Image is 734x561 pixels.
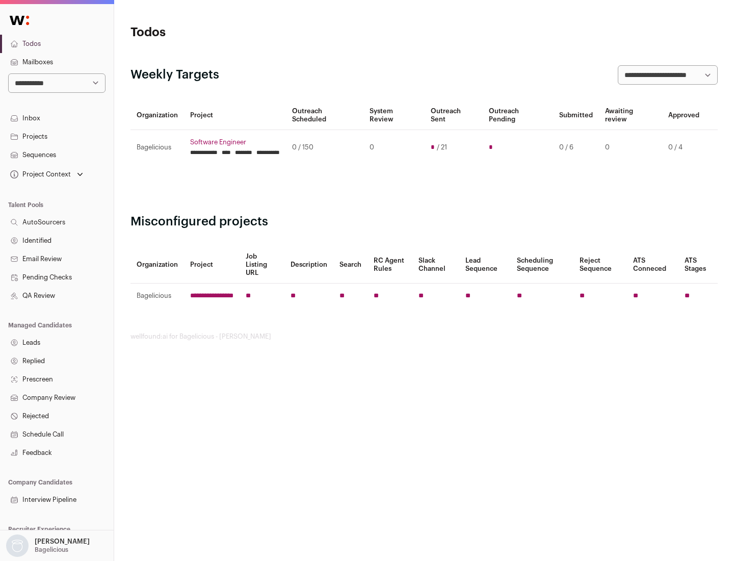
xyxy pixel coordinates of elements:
a: Software Engineer [190,138,280,146]
td: 0 [363,130,424,165]
th: Outreach Pending [483,101,553,130]
th: Scheduling Sequence [511,246,573,284]
th: Outreach Scheduled [286,101,363,130]
th: Project [184,246,240,284]
th: Approved [662,101,705,130]
button: Open dropdown [8,167,85,182]
td: 0 [599,130,662,165]
td: 0 / 150 [286,130,363,165]
th: Project [184,101,286,130]
th: RC Agent Rules [368,246,412,284]
th: Lead Sequence [459,246,511,284]
footer: wellfound:ai for Bagelicious - [PERSON_NAME] [130,333,718,341]
img: Wellfound [4,10,35,31]
td: Bagelicious [130,284,184,309]
th: Slack Channel [412,246,459,284]
h1: Todos [130,24,326,41]
th: Awaiting review [599,101,662,130]
img: nopic.png [6,534,29,557]
th: Job Listing URL [240,246,284,284]
h2: Misconfigured projects [130,214,718,230]
th: Organization [130,101,184,130]
th: ATS Stages [678,246,718,284]
th: Outreach Sent [425,101,483,130]
div: Project Context [8,170,71,178]
th: Description [284,246,333,284]
th: ATS Conneced [627,246,678,284]
p: [PERSON_NAME] [35,538,90,546]
th: Organization [130,246,184,284]
th: Search [333,246,368,284]
th: System Review [363,101,424,130]
button: Open dropdown [4,534,92,557]
th: Submitted [553,101,599,130]
p: Bagelicious [35,546,68,554]
td: 0 / 6 [553,130,599,165]
span: / 21 [437,143,447,151]
h2: Weekly Targets [130,67,219,83]
td: Bagelicious [130,130,184,165]
th: Reject Sequence [573,246,627,284]
td: 0 / 4 [662,130,705,165]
